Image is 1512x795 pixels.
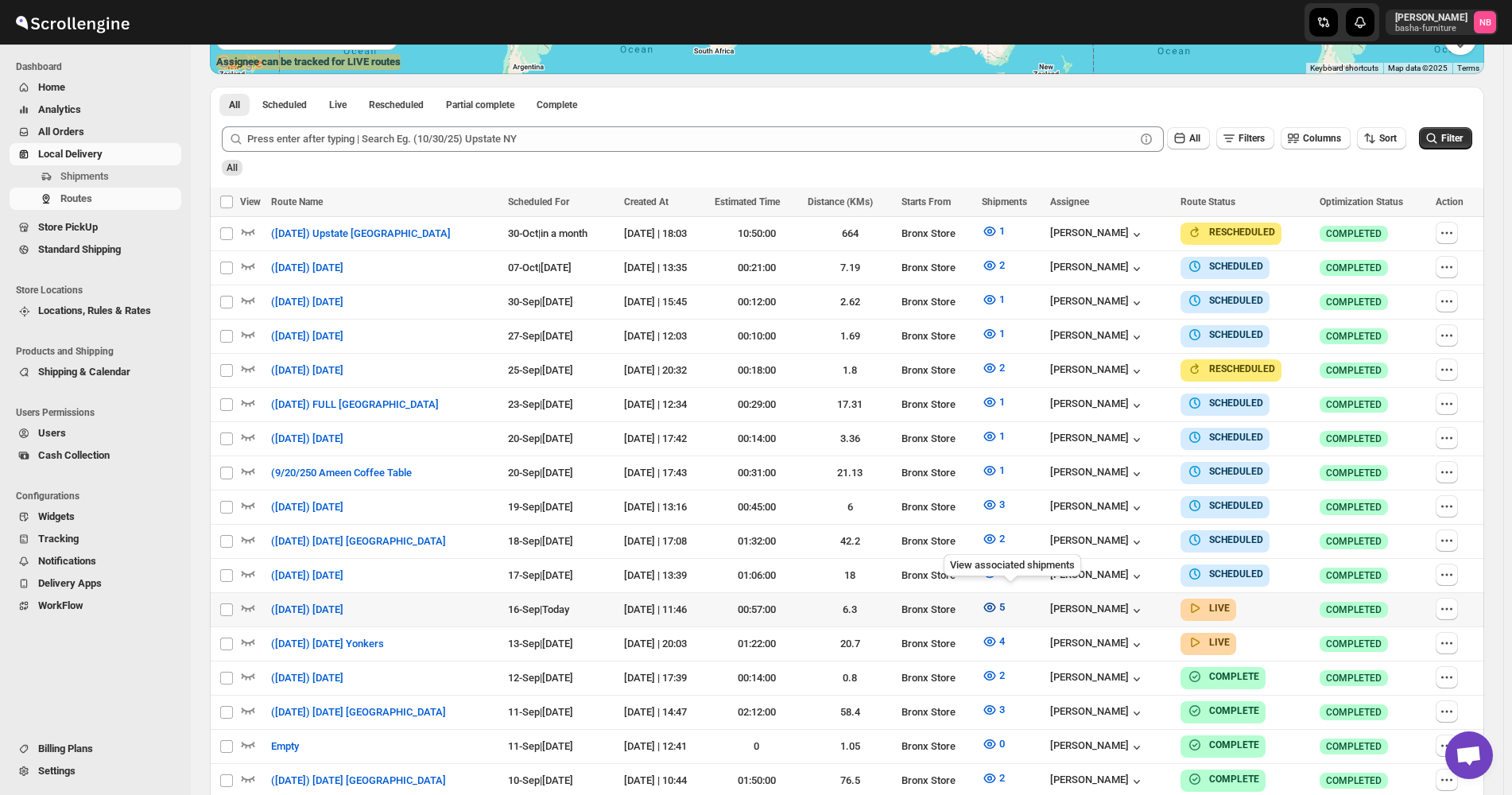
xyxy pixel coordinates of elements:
div: 2.62 [808,294,892,310]
button: COMPLETE [1187,737,1259,753]
div: Bronx Store [901,670,971,686]
div: [DATE] | 20:03 [624,636,705,652]
div: 21.13 [808,465,892,481]
button: ([DATE]) Upstate [GEOGRAPHIC_DATA] [262,221,460,246]
div: 00:57:00 [715,602,799,618]
button: SCHEDULED [1187,395,1263,411]
div: Bronx Store [901,260,971,276]
span: ([DATE]) Upstate [GEOGRAPHIC_DATA] [271,226,451,242]
b: COMPLETE [1209,671,1259,682]
button: [PERSON_NAME] [1050,534,1145,550]
span: COMPLETED [1326,227,1382,240]
span: COMPLETED [1326,467,1382,479]
span: Created At [624,196,669,207]
button: 2 [972,663,1014,688]
span: Routes [60,192,92,204]
span: 1 [999,430,1005,442]
button: 0 [972,731,1014,757]
button: ([DATE]) [DATE] [262,358,353,383]
img: ScrollEngine [13,2,132,42]
button: 4 [972,629,1014,654]
span: Columns [1303,133,1341,144]
div: Bronx Store [901,431,971,447]
span: 4 [999,635,1005,647]
button: 2 [972,355,1014,381]
button: Empty [262,734,308,759]
button: COMPLETE [1187,771,1259,787]
button: SCHEDULED [1187,293,1263,308]
button: Shipments [10,165,181,188]
div: 00:10:00 [715,328,799,344]
div: 1.69 [808,328,892,344]
div: [DATE] | 12:34 [624,397,705,413]
b: SCHEDULED [1209,500,1263,511]
span: ([DATE]) [DATE] [GEOGRAPHIC_DATA] [271,704,446,720]
div: [PERSON_NAME] [1050,603,1145,619]
div: 3.36 [808,431,892,447]
button: Widgets [10,506,181,528]
div: Bronx Store [901,328,971,344]
div: [DATE] | 17:43 [624,465,705,481]
span: 1 [999,225,1005,237]
button: Shipping & Calendar [10,361,181,383]
span: Scheduled [262,99,307,111]
span: Billing Plans [38,743,93,754]
span: Home [38,81,65,93]
button: 1 [972,424,1014,449]
span: Standard Shipping [38,243,121,255]
span: Products and Shipping [16,345,183,358]
div: [PERSON_NAME] [1050,705,1145,721]
text: NB [1479,17,1491,28]
div: [PERSON_NAME] [1050,774,1145,789]
span: Partial complete [446,99,514,111]
button: 2 [972,766,1014,791]
b: LIVE [1209,637,1230,648]
div: [DATE] | 13:35 [624,260,705,276]
span: 20-Sep | [DATE] [508,467,573,479]
button: ([DATE]) [DATE] [262,255,353,281]
span: COMPLETED [1326,262,1382,274]
span: 25-Sep | [DATE] [508,364,573,376]
span: COMPLETED [1326,398,1382,411]
span: 27-Sep | [DATE] [508,330,573,342]
span: All [227,162,238,173]
div: 6 [808,499,892,515]
div: 10:50:00 [715,226,799,242]
span: 2 [999,533,1005,545]
span: ([DATE]) FULL [GEOGRAPHIC_DATA] [271,397,439,413]
input: Press enter after typing | Search Eg. (10/30/25) Upstate NY [247,126,1135,152]
span: ([DATE]) [DATE] [271,260,343,276]
div: Bronx Store [901,533,971,549]
div: 00:14:00 [715,431,799,447]
span: WorkFlow [38,599,83,611]
div: 01:22:00 [715,636,799,652]
div: [PERSON_NAME] [1050,671,1145,687]
div: [PERSON_NAME] [1050,432,1145,448]
span: Starts From [901,196,951,207]
p: basha-furniture [1395,24,1467,33]
div: [PERSON_NAME] [1050,739,1145,755]
button: ([DATE]) [DATE] [262,494,353,520]
button: SCHEDULED [1187,258,1263,274]
div: 00:45:00 [715,499,799,515]
button: [PERSON_NAME] [1050,227,1145,242]
button: ([DATE]) [DATE] [262,563,353,588]
div: [PERSON_NAME] [1050,329,1145,345]
button: RESCHEDULED [1187,361,1275,377]
b: COMPLETE [1209,774,1259,785]
button: Billing Plans [10,738,181,760]
span: Shipping & Calendar [38,366,130,378]
div: [PERSON_NAME] [1050,397,1145,413]
button: [PERSON_NAME] [1050,295,1145,311]
a: Open this area in Google Maps (opens a new window) [214,53,266,74]
div: Bronx Store [901,465,971,481]
button: LIVE [1187,634,1230,650]
button: 1 [972,458,1014,483]
span: 1 [999,464,1005,476]
b: SCHEDULED [1209,261,1263,272]
button: 1 [972,219,1014,244]
span: Distance (KMs) [808,196,873,207]
div: 00:12:00 [715,294,799,310]
div: 01:06:00 [715,568,799,584]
